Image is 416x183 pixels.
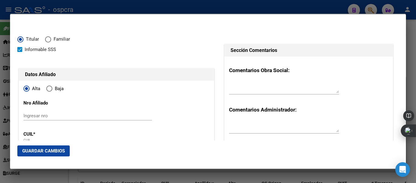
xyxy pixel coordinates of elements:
[23,87,70,93] mat-radio-group: Elija una opción
[23,100,79,107] p: Nro Afiliado
[23,36,39,43] span: Titular
[22,148,65,154] span: Guardar Cambios
[23,131,79,138] p: CUIL
[229,66,388,74] h3: Comentarios Obra Social:
[30,85,40,92] span: Alta
[17,145,70,156] button: Guardar Cambios
[25,71,208,78] h1: Datos Afiliado
[229,106,388,114] h3: Comentarios Administrador:
[231,47,387,54] h1: Sección Comentarios
[395,162,410,177] div: Open Intercom Messenger
[52,85,64,92] span: Baja
[51,36,70,43] span: Familiar
[25,46,56,53] span: Informable SSS
[17,38,76,43] mat-radio-group: Elija una opción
